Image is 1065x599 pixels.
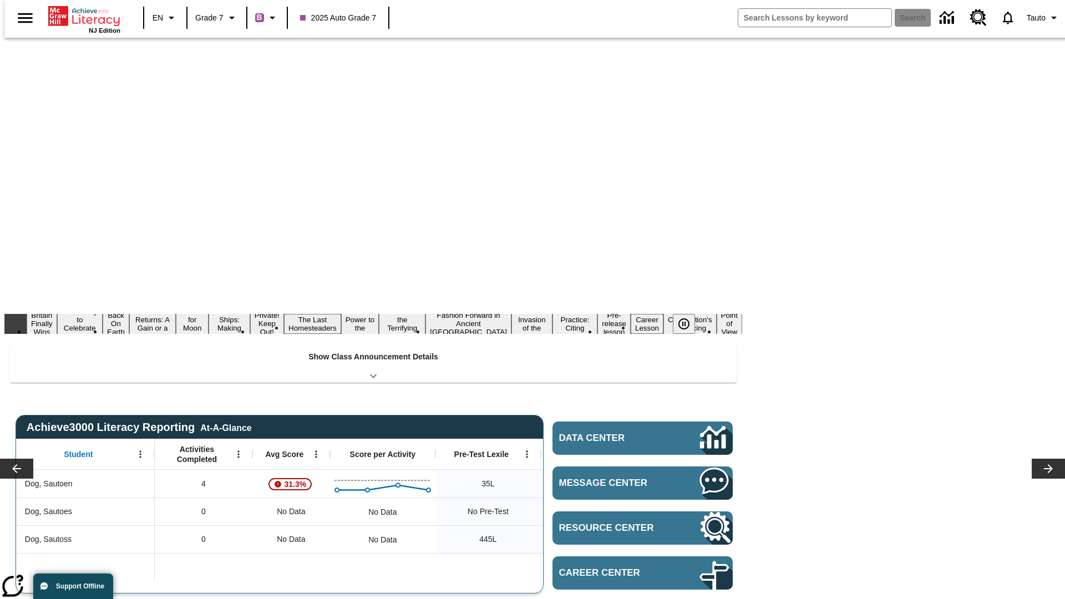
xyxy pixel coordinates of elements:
[511,306,552,342] button: Slide 12 The Invasion of the Free CD
[155,470,252,498] div: 4, Dog, Sautoen
[48,5,120,27] a: Home
[1032,459,1065,479] button: Lesson carousel, Next
[597,309,631,338] button: Slide 14 Pre-release lesson
[25,478,73,490] span: Dog, Sautoen
[308,446,324,463] button: Open Menu
[379,306,425,342] button: Slide 10 Attack of the Terrifying Tomatoes
[559,522,667,534] span: Resource Center
[963,3,993,33] a: Resource Center, Will open in new tab
[257,11,262,24] span: B
[201,478,206,490] span: 4
[717,309,742,338] button: Slide 17 Point of View
[176,306,209,342] button: Slide 5 Time for Moon Rules?
[230,446,247,463] button: Open Menu
[200,421,251,433] div: At-A-Glance
[363,501,402,523] div: No Data, Dog, Sautoes
[552,466,733,500] a: Message Center
[541,498,646,525] div: No Data, Dog, Sautoes
[280,474,311,494] span: 31.3%
[933,3,963,33] a: Data Center
[993,3,1022,32] a: Notifications
[271,500,311,523] span: No Data
[27,309,57,338] button: Slide 1 Britain Finally Wins
[132,446,149,463] button: Open Menu
[519,446,535,463] button: Open Menu
[129,306,176,342] button: Slide 4 Free Returns: A Gain or a Drain?
[250,309,284,338] button: Slide 7 Private! Keep Out!
[10,344,737,383] div: Show Class Announcement Details
[552,422,733,455] a: Data Center
[25,534,72,545] span: Dog, Sautoss
[663,306,717,342] button: Slide 16 The Constitution's Balancing Act
[195,12,224,24] span: Grade 7
[468,506,509,517] span: No Pre-Test, Dog, Sautoes
[252,525,330,553] div: No Data, Dog, Sautoss
[9,2,42,34] button: Open side menu
[251,8,283,28] button: Boost Class color is purple. Change class color
[631,314,663,334] button: Slide 15 Career Lesson
[454,449,509,459] span: Pre-Test Lexile
[209,306,250,342] button: Slide 6 Cruise Ships: Making Waves
[673,314,706,334] div: Pause
[1027,12,1046,24] span: Tauto
[153,12,163,24] span: EN
[552,556,733,590] a: Career Center
[89,27,120,34] span: NJ Edition
[559,478,667,489] span: Message Center
[252,470,330,498] div: , 31.3%, Attention! This student's Average First Try Score of 31.3% is below 65%, Dog, Sautoen
[552,511,733,545] a: Resource Center, Will open in new tab
[1022,8,1065,28] button: Profile/Settings
[541,525,646,553] div: 445 Lexile, Below expected, Dog, Sautoss
[191,8,243,28] button: Grade: Grade 7, Select a grade
[27,421,252,434] span: Achieve3000 Literacy Reporting
[479,534,496,545] span: 445 Lexile, Dog, Sautoss
[559,567,667,578] span: Career Center
[201,506,206,517] span: 0
[425,309,511,338] button: Slide 11 Fashion Forward in Ancient Rome
[673,314,695,334] button: Pause
[350,449,416,459] span: Score per Activity
[552,306,598,342] button: Slide 13 Mixed Practice: Citing Evidence
[201,534,206,545] span: 0
[341,306,379,342] button: Slide 9 Solar Power to the People
[265,449,303,459] span: Avg Score
[363,529,402,551] div: No Data, Dog, Sautoss
[155,525,252,553] div: 0, Dog, Sautoss
[284,314,341,334] button: Slide 8 The Last Homesteaders
[4,9,162,19] body: Maximum 600 characters Press Escape to exit toolbar Press Alt + F10 to reach toolbar
[48,4,120,34] div: Home
[738,9,891,27] input: search field
[57,306,103,342] button: Slide 2 Get Ready to Celebrate Juneteenth!
[271,528,311,551] span: No Data
[33,573,113,599] button: Support Offline
[56,582,104,590] span: Support Offline
[160,444,234,464] span: Activities Completed
[64,449,93,459] span: Student
[148,8,183,28] button: Language: EN, Select a language
[541,470,646,498] div: 35 Lexile, ER, Based on the Lexile Reading measure, student is an Emerging Reader (ER) and will h...
[103,309,129,338] button: Slide 3 Back On Earth
[300,12,377,24] span: 2025 Auto Grade 7
[252,498,330,525] div: No Data, Dog, Sautoes
[25,506,72,517] span: Dog, Sautoes
[155,498,252,525] div: 0, Dog, Sautoes
[308,351,438,363] p: Show Class Announcement Details
[481,478,494,490] span: 35 Lexile, Dog, Sautoen
[559,433,663,444] span: Data Center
